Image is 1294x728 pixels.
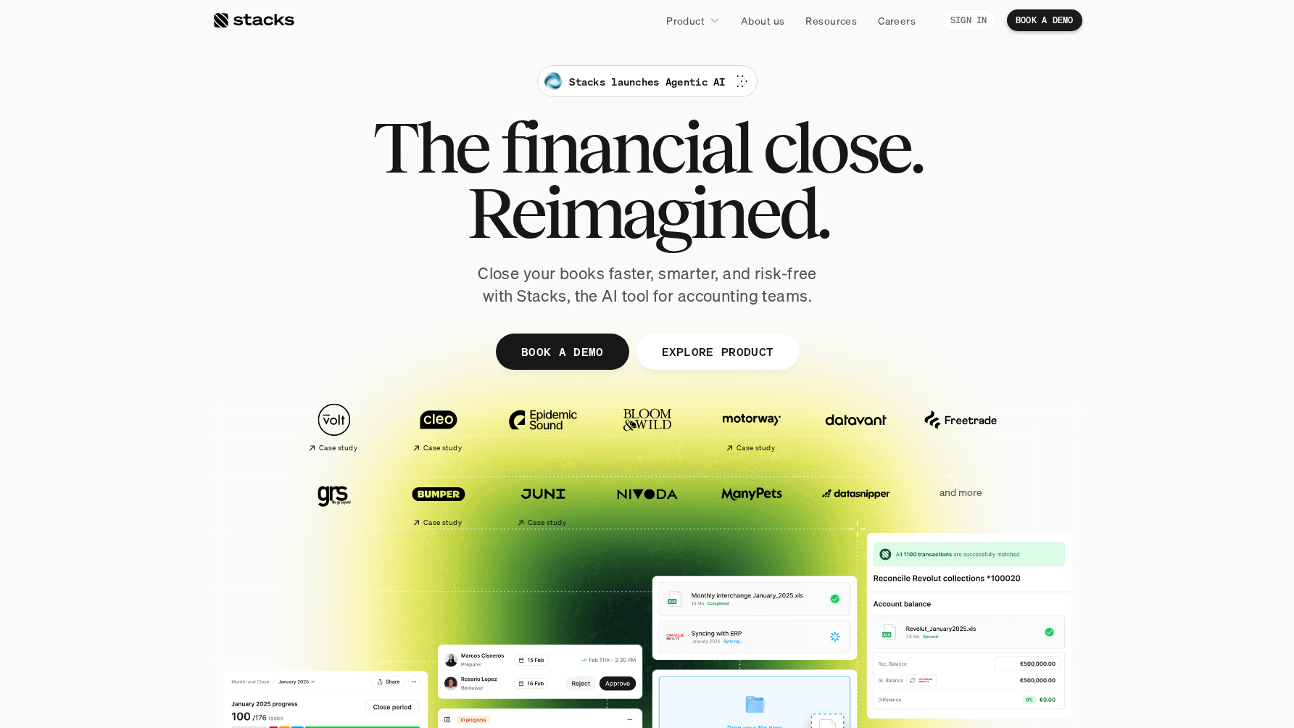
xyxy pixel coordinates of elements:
a: Case study [707,396,797,459]
a: Case study [289,396,379,459]
a: Stacks launches Agentic AI [537,65,757,97]
a: Case study [394,470,484,533]
p: Close your books faster, smarter, and risk-free with Stacks, the AI tool for accounting teams. [466,262,829,307]
p: Resources [805,13,857,28]
a: SIGN IN [942,9,996,31]
a: Case study [498,470,588,533]
p: SIGN IN [950,15,987,25]
h2: Case study [423,518,462,527]
span: close. [763,115,922,180]
span: financial [500,115,750,180]
h2: Case study [528,518,566,527]
a: BOOK A DEMO [1007,9,1082,31]
p: and more [916,487,1005,499]
p: EXPLORE PRODUCT [661,341,774,362]
p: About us [741,13,784,28]
span: Reimagined. [466,180,828,245]
a: Careers [869,7,924,33]
p: BOOK A DEMO [520,341,603,362]
p: Product [666,13,705,28]
a: About us [732,7,793,33]
a: Resources [797,7,866,33]
h2: Case study [423,444,462,452]
a: Case study [394,396,484,459]
h2: Case study [319,444,357,452]
a: EXPLORE PRODUCT [636,334,799,370]
p: BOOK A DEMO [1016,15,1074,25]
p: Careers [878,13,916,28]
p: Stacks launches Agentic AI [569,74,725,89]
a: BOOK A DEMO [495,334,629,370]
h2: Case study [737,444,775,452]
span: The [373,115,488,180]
